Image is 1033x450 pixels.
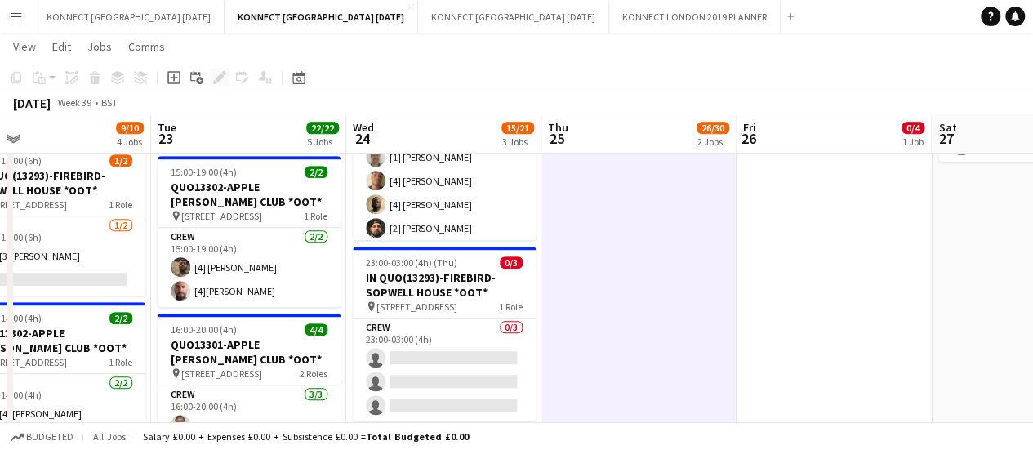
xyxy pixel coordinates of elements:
[501,122,534,134] span: 15/21
[225,1,418,33] button: KONNECT [GEOGRAPHIC_DATA] [DATE]
[181,368,262,380] span: [STREET_ADDRESS]
[155,129,176,148] span: 23
[304,210,327,222] span: 1 Role
[87,39,112,54] span: Jobs
[171,323,237,336] span: 16:00-20:00 (4h)
[128,39,165,54] span: Comms
[350,129,374,148] span: 24
[902,122,924,134] span: 0/4
[499,301,523,313] span: 1 Role
[101,96,118,109] div: BST
[938,120,956,135] span: Sat
[54,96,95,109] span: Week 39
[158,228,341,307] app-card-role: Crew2/215:00-19:00 (4h)[4] [PERSON_NAME][4][PERSON_NAME]
[902,136,924,148] div: 1 Job
[8,428,76,446] button: Budgeted
[158,180,341,209] h3: QUO13302-APPLE [PERSON_NAME] CLUB *OOT*
[171,166,237,178] span: 15:00-19:00 (4h)
[158,120,176,135] span: Tue
[743,120,756,135] span: Fri
[609,1,781,33] button: KONNECT LONDON 2019 PLANNER
[109,198,132,211] span: 1 Role
[117,136,143,148] div: 4 Jobs
[353,270,536,300] h3: IN QUO(13293)-FIREBIRD-SOPWELL HOUSE *OOT*
[305,323,327,336] span: 4/4
[305,166,327,178] span: 2/2
[741,129,756,148] span: 26
[353,247,536,421] app-job-card: 23:00-03:00 (4h) (Thu)0/3IN QUO(13293)-FIREBIRD-SOPWELL HOUSE *OOT* [STREET_ADDRESS]1 RoleCrew0/3...
[353,120,374,135] span: Wed
[366,430,469,443] span: Total Budgeted £0.00
[7,36,42,57] a: View
[116,122,144,134] span: 9/10
[81,36,118,57] a: Jobs
[13,95,51,111] div: [DATE]
[697,136,728,148] div: 2 Jobs
[366,256,457,269] span: 23:00-03:00 (4h) (Thu)
[376,301,457,313] span: [STREET_ADDRESS]
[46,36,78,57] a: Edit
[158,337,341,367] h3: QUO13301-APPLE [PERSON_NAME] CLUB *OOT*
[500,256,523,269] span: 0/3
[418,1,609,33] button: KONNECT [GEOGRAPHIC_DATA] [DATE]
[353,319,536,421] app-card-role: Crew0/323:00-03:00 (4h)
[353,70,536,268] app-card-role: Crew3I6/718:00-22:00 (4h)[3] [PERSON_NAME][3][PERSON_NAME][1] [PERSON_NAME][4] [PERSON_NAME][4] [...
[143,430,469,443] div: Salary £0.00 + Expenses £0.00 + Subsistence £0.00 =
[936,129,956,148] span: 27
[90,430,129,443] span: All jobs
[306,122,339,134] span: 22/22
[13,39,36,54] span: View
[52,39,71,54] span: Edit
[33,1,225,33] button: KONNECT [GEOGRAPHIC_DATA] [DATE]
[109,312,132,324] span: 2/2
[307,136,338,148] div: 5 Jobs
[158,156,341,307] app-job-card: 15:00-19:00 (4h)2/2QUO13302-APPLE [PERSON_NAME] CLUB *OOT* [STREET_ADDRESS]1 RoleCrew2/215:00-19:...
[502,136,533,148] div: 3 Jobs
[122,36,171,57] a: Comms
[181,210,262,222] span: [STREET_ADDRESS]
[109,356,132,368] span: 1 Role
[545,129,568,148] span: 25
[548,120,568,135] span: Thu
[697,122,729,134] span: 26/30
[109,154,132,167] span: 1/2
[26,431,73,443] span: Budgeted
[300,368,327,380] span: 2 Roles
